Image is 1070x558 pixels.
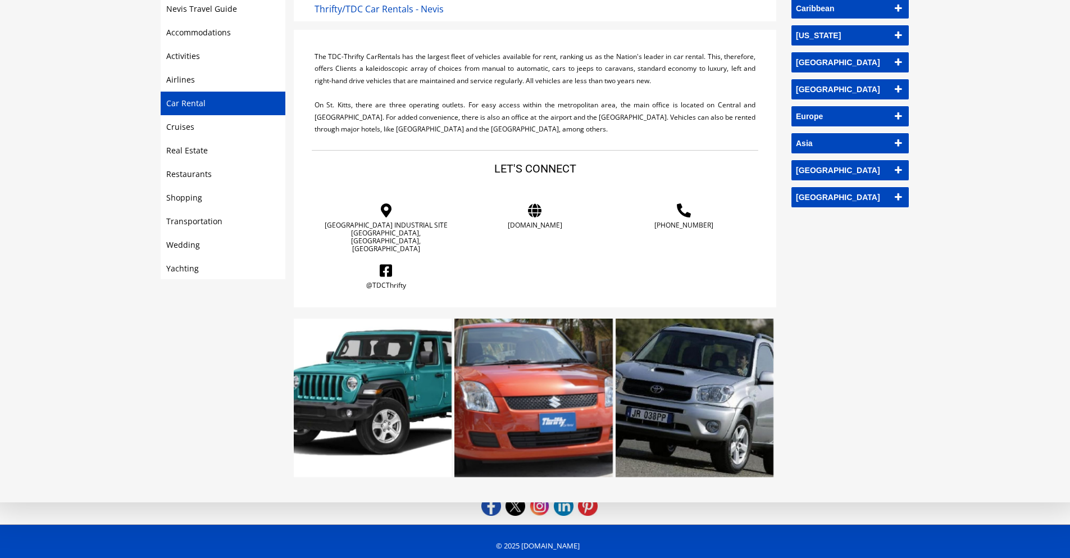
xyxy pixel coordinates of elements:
[166,74,195,85] a: Airlines
[320,282,452,289] a: @TDCThrifty
[320,221,452,253] a: [GEOGRAPHIC_DATA] INDUSTRIAL SITE [GEOGRAPHIC_DATA], [GEOGRAPHIC_DATA], [GEOGRAPHIC_DATA]
[402,3,444,15] span: als - Nevis
[578,496,598,516] img: facebook
[166,192,202,203] a: Shopping
[166,239,200,250] a: Wedding
[791,133,909,153] a: Asia
[315,99,755,135] div: On St. Kitts, there are three operating outlets. For easy access within the metropolitan area, th...
[791,187,909,207] a: [GEOGRAPHIC_DATA]
[791,25,909,46] a: [US_STATE]
[506,496,525,516] img: facebook
[469,221,601,229] a: [DOMAIN_NAME]
[166,263,199,274] a: Yachting
[166,27,231,38] a: Accommodations
[791,160,909,180] a: [GEOGRAPHIC_DATA]
[315,3,402,15] span: Thrifty/TDC Car Rent
[166,51,200,61] a: Activities
[138,539,938,552] p: © 2025 [DOMAIN_NAME]
[166,169,212,179] a: Restaurants
[166,98,206,108] a: Car Rental
[166,145,208,156] a: Real Estate
[315,51,755,87] div: The TDC-Thrifty CarRentals has the largest fleet of vehicles available for rent, ranking us as th...
[791,106,909,126] a: Europe
[166,121,194,132] a: Cruises
[618,221,750,229] a: [PHONE_NUMBER]
[554,496,573,516] img: facebook
[166,216,222,226] a: Transportation
[481,496,501,516] img: facebook
[166,3,237,14] a: Nevis Travel Guide
[791,79,909,99] a: [GEOGRAPHIC_DATA]
[312,151,758,187] h2: LET'S CONNECT
[791,52,909,72] a: [GEOGRAPHIC_DATA]
[530,496,549,516] img: facebook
